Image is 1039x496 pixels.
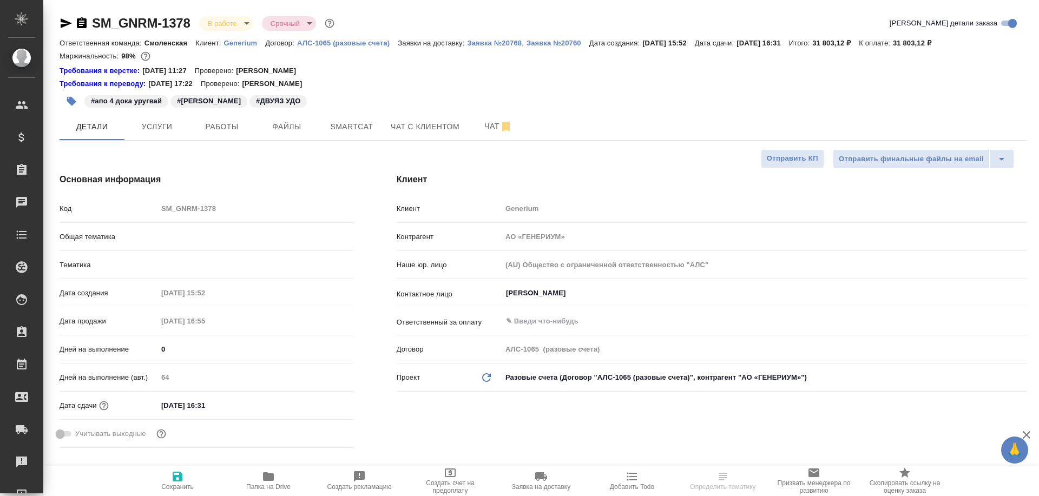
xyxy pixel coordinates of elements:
[60,78,148,89] a: Требования к переводу:
[60,78,148,89] div: Нажми, чтобы открыть папку с инструкцией
[60,89,83,113] button: Добавить тэг
[297,39,398,47] p: АЛС-1065 (разовые счета)
[66,120,118,134] span: Детали
[610,483,654,491] span: Добавить Todo
[60,400,97,411] p: Дата сдачи
[265,39,297,47] p: Договор:
[139,49,153,63] button: 518.69 RUB;
[397,372,420,383] p: Проект
[201,78,242,89] p: Проверено:
[775,479,853,494] span: Призвать менеджера по развитию
[789,39,812,47] p: Итого:
[522,39,527,47] p: ,
[812,39,859,47] p: 31 803,12 ₽
[411,479,489,494] span: Создать счет на предоплату
[223,39,265,47] p: Generium
[157,201,353,216] input: Пустое поле
[642,39,695,47] p: [DATE] 15:52
[398,39,467,47] p: Заявки на доставку:
[236,65,304,76] p: [PERSON_NAME]
[1021,292,1023,294] button: Open
[131,120,183,134] span: Услуги
[60,52,121,60] p: Маржинальность:
[397,260,502,270] p: Наше юр. лицо
[695,39,736,47] p: Дата сдачи:
[248,96,308,105] span: ДВУЯЗ УДО
[397,289,502,300] p: Контактное лицо
[397,203,502,214] p: Клиент
[502,257,1027,273] input: Пустое поле
[496,466,587,496] button: Заявка на доставку
[223,38,265,47] a: Generium
[261,120,313,134] span: Файлы
[893,39,939,47] p: 31 803,12 ₽
[157,285,252,301] input: Пустое поле
[60,232,157,242] p: Общая тематика
[132,466,223,496] button: Сохранить
[323,16,337,30] button: Доп статусы указывают на важность/срочность заказа
[505,315,988,328] input: ✎ Введи что-нибудь
[148,78,201,89] p: [DATE] 17:22
[199,16,253,31] div: В работе
[121,52,138,60] p: 98%
[92,16,190,30] a: SM_GNRM-1378
[144,39,196,47] p: Смоленская
[527,38,589,49] button: Заявка №20760
[405,466,496,496] button: Создать счет на предоплату
[297,38,398,47] a: АЛС-1065 (разовые счета)
[157,398,252,413] input: ✎ Введи что-нибудь
[499,120,512,133] svg: Отписаться
[467,39,522,47] p: Заявка №20768
[397,173,1027,186] h4: Клиент
[154,427,168,441] button: Выбери, если сб и вс нужно считать рабочими днями для выполнения заказа.
[75,428,146,439] span: Учитывать выходные
[326,120,378,134] span: Smartcat
[502,368,1027,387] div: Разовые счета (Договор "АЛС-1065 (разовые счета)", контрагент "АО «ГЕНЕРИУМ»")
[157,313,252,329] input: Пустое поле
[833,149,1014,169] div: split button
[60,288,157,299] p: Дата создания
[246,483,291,491] span: Папка на Drive
[60,203,157,214] p: Код
[859,39,893,47] p: К оплате:
[866,479,944,494] span: Скопировать ссылку на оценку заказа
[859,466,950,496] button: Скопировать ссылку на оценку заказа
[223,466,314,496] button: Папка на Drive
[60,316,157,327] p: Дата продажи
[890,18,997,29] span: [PERSON_NAME] детали заказа
[161,483,194,491] span: Сохранить
[60,39,144,47] p: Ответственная команда:
[75,17,88,30] button: Скопировать ссылку
[177,96,241,107] p: #[PERSON_NAME]
[242,78,310,89] p: [PERSON_NAME]
[1001,437,1028,464] button: 🙏
[157,256,353,274] div: ​
[761,149,824,168] button: Отправить КП
[768,466,859,496] button: Призвать менеджера по развитию
[195,65,236,76] p: Проверено:
[589,39,642,47] p: Дата создания:
[391,120,459,134] span: Чат с клиентом
[678,466,768,496] button: Определить тематику
[60,65,142,76] a: Требования к верстке:
[736,39,789,47] p: [DATE] 16:31
[327,483,392,491] span: Создать рекламацию
[690,483,755,491] span: Определить тематику
[397,344,502,355] p: Договор
[157,228,353,246] div: ​
[587,466,678,496] button: Добавить Todo
[472,120,524,133] span: Чат
[60,65,142,76] div: Нажми, чтобы открыть папку с инструкцией
[157,341,353,357] input: ✎ Введи что-нибудь
[397,232,502,242] p: Контрагент
[91,96,162,107] p: #апо 4 дока уругвай
[502,341,1027,357] input: Пустое поле
[512,483,570,491] span: Заявка на доставку
[205,19,240,28] button: В работе
[60,17,73,30] button: Скопировать ссылку для ЯМессенджера
[502,201,1027,216] input: Пустое поле
[1021,320,1023,322] button: Open
[839,153,984,166] span: Отправить финальные файлы на email
[195,39,223,47] p: Клиент:
[60,344,157,355] p: Дней на выполнение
